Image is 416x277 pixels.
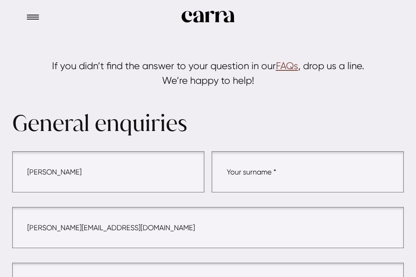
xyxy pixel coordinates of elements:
h2: General enquiries [5,112,411,134]
input: Your name * [12,151,204,192]
a: FAQs [276,60,298,72]
button: Menu [21,5,45,29]
input: Your surname * [212,151,404,192]
p: If you didn’t find the answer to your question in our , drop us a line. We’re happy to help! [5,59,411,88]
input: Your email address * [12,207,404,248]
